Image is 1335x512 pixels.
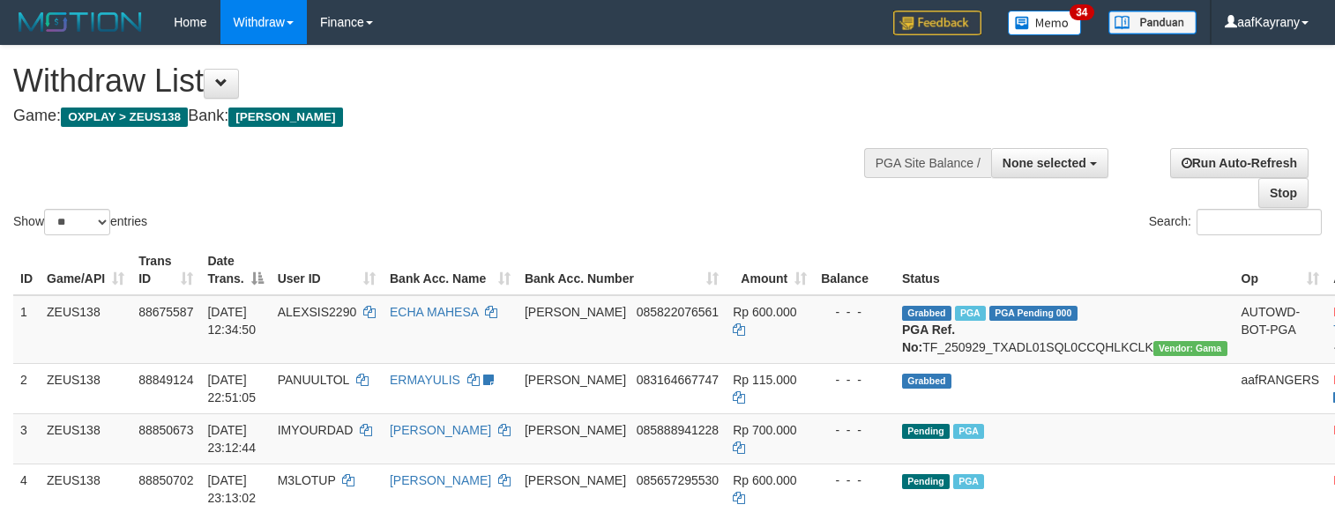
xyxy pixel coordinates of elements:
[138,373,193,387] span: 88849124
[390,373,460,387] a: ERMAYULIS
[13,245,40,295] th: ID
[1258,178,1309,208] a: Stop
[1008,11,1082,35] img: Button%20Memo.svg
[814,245,895,295] th: Balance
[902,424,950,439] span: Pending
[228,108,342,127] span: [PERSON_NAME]
[637,423,719,437] span: Copy 085888941228 to clipboard
[13,209,147,235] label: Show entries
[1234,295,1327,364] td: AUTOWD-BOT-PGA
[821,471,888,489] div: - - -
[733,373,796,387] span: Rp 115.000
[207,473,256,505] span: [DATE] 23:13:02
[1197,209,1322,235] input: Search:
[733,305,796,319] span: Rp 600.000
[902,374,951,389] span: Grabbed
[895,245,1234,295] th: Status
[61,108,188,127] span: OXPLAY > ZEUS138
[13,413,40,464] td: 3
[525,305,626,319] span: [PERSON_NAME]
[207,305,256,337] span: [DATE] 12:34:50
[138,473,193,487] span: 88850702
[1149,209,1322,235] label: Search:
[726,245,814,295] th: Amount: activate to sort column ascending
[278,423,354,437] span: IMYOURDAD
[40,295,131,364] td: ZEUS138
[40,245,131,295] th: Game/API: activate to sort column ascending
[518,245,726,295] th: Bank Acc. Number: activate to sort column ascending
[390,473,491,487] a: [PERSON_NAME]
[1153,341,1227,356] span: Vendor URL: https://trx31.1velocity.biz
[138,305,193,319] span: 88675587
[637,305,719,319] span: Copy 085822076561 to clipboard
[637,473,719,487] span: Copy 085657295530 to clipboard
[44,209,110,235] select: Showentries
[1170,148,1309,178] a: Run Auto-Refresh
[271,245,383,295] th: User ID: activate to sort column ascending
[821,303,888,321] div: - - -
[13,295,40,364] td: 1
[390,423,491,437] a: [PERSON_NAME]
[733,473,796,487] span: Rp 600.000
[733,423,796,437] span: Rp 700.000
[13,63,872,99] h1: Withdraw List
[864,148,991,178] div: PGA Site Balance /
[895,295,1234,364] td: TF_250929_TXADL01SQL0CCQHLKCLK
[821,421,888,439] div: - - -
[525,373,626,387] span: [PERSON_NAME]
[383,245,518,295] th: Bank Acc. Name: activate to sort column ascending
[953,474,984,489] span: Marked by aafkaynarin
[13,363,40,413] td: 2
[902,474,950,489] span: Pending
[13,9,147,35] img: MOTION_logo.png
[953,424,984,439] span: Marked by aafkaynarin
[991,148,1108,178] button: None selected
[40,363,131,413] td: ZEUS138
[200,245,270,295] th: Date Trans.: activate to sort column descending
[278,305,357,319] span: ALEXSIS2290
[278,473,336,487] span: M3LOTUP
[1003,156,1086,170] span: None selected
[525,473,626,487] span: [PERSON_NAME]
[207,423,256,455] span: [DATE] 23:12:44
[278,373,349,387] span: PANUULTOL
[40,413,131,464] td: ZEUS138
[207,373,256,404] span: [DATE] 22:51:05
[1234,363,1327,413] td: aafRANGERS
[390,305,478,319] a: ECHA MAHESA
[1234,245,1327,295] th: Op: activate to sort column ascending
[955,306,986,321] span: Marked by aafpengsreynich
[821,371,888,389] div: - - -
[1108,11,1197,34] img: panduan.png
[131,245,200,295] th: Trans ID: activate to sort column ascending
[525,423,626,437] span: [PERSON_NAME]
[1070,4,1093,20] span: 34
[902,323,955,354] b: PGA Ref. No:
[902,306,951,321] span: Grabbed
[13,108,872,125] h4: Game: Bank:
[893,11,981,35] img: Feedback.jpg
[989,306,1078,321] span: PGA Pending
[637,373,719,387] span: Copy 083164667747 to clipboard
[138,423,193,437] span: 88850673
